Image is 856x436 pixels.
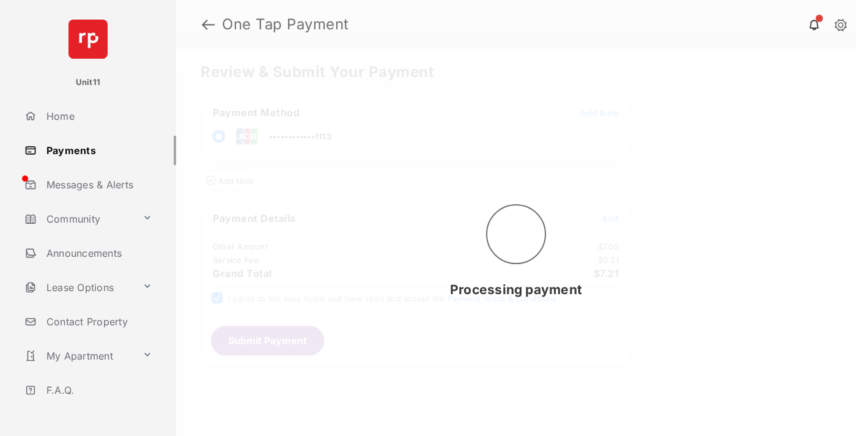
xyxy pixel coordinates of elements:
img: svg+xml;base64,PHN2ZyB4bWxucz0iaHR0cDovL3d3dy53My5vcmcvMjAwMC9zdmciIHdpZHRoPSI2NCIgaGVpZ2h0PSI2NC... [68,20,108,59]
a: Messages & Alerts [20,170,176,199]
a: Home [20,102,176,131]
a: Contact Property [20,307,176,336]
p: Unit11 [76,76,101,89]
a: Community [20,204,138,234]
a: Announcements [20,238,176,268]
a: F.A.Q. [20,375,176,405]
span: Processing payment [450,282,582,297]
a: My Apartment [20,341,138,371]
strong: One Tap Payment [222,17,349,32]
a: Payments [20,136,176,165]
a: Lease Options [20,273,138,302]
